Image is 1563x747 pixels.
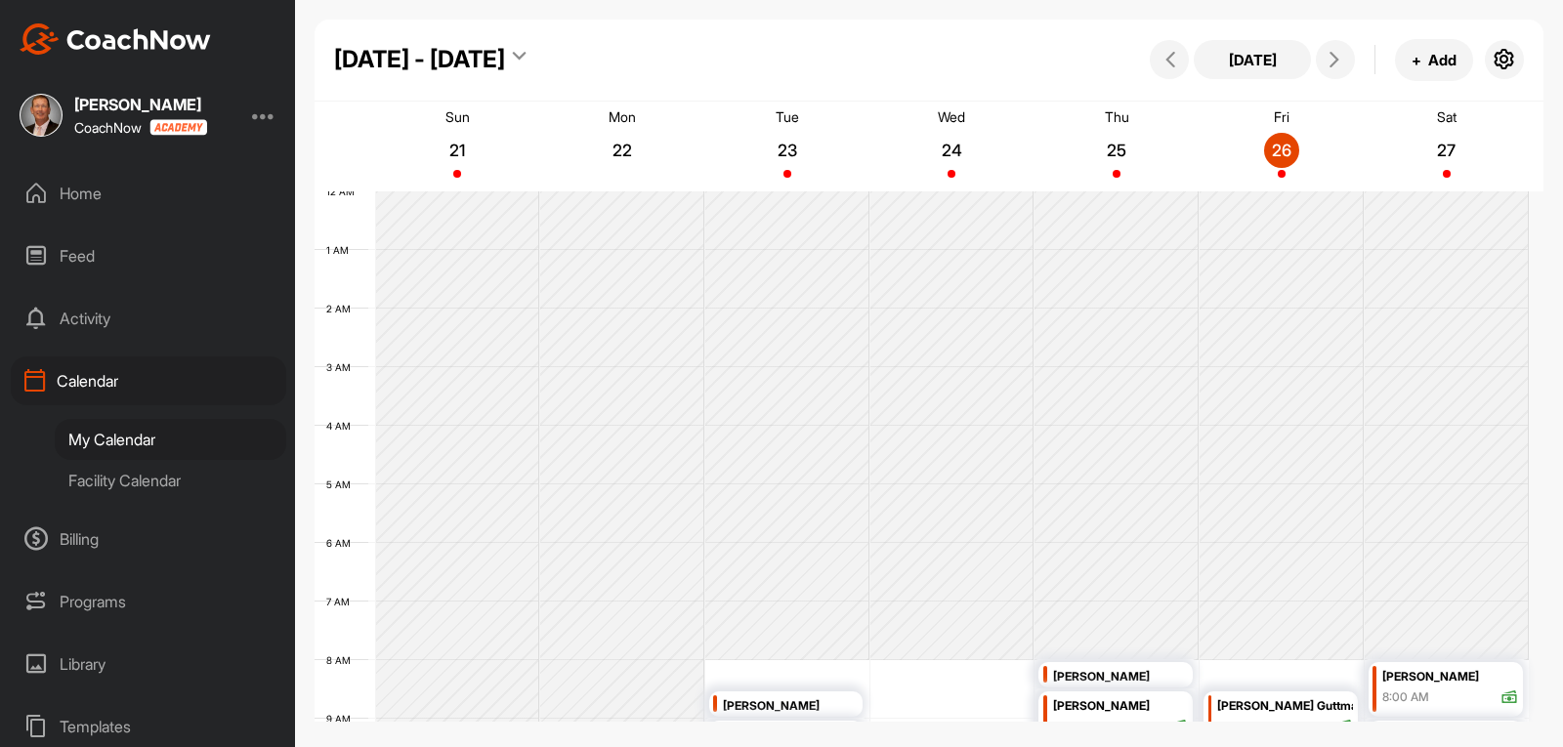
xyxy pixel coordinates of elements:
div: Billing [11,515,286,563]
div: My Calendar [55,419,286,460]
div: [PERSON_NAME] Guttman1 [1217,695,1353,718]
div: 2 AM [315,303,370,314]
p: 21 [440,141,475,160]
p: 25 [1099,141,1134,160]
img: CoachNow [20,23,211,55]
p: 26 [1264,141,1299,160]
button: [DATE] [1194,40,1311,79]
a: September 24, 2025 [869,102,1035,191]
a: September 27, 2025 [1364,102,1529,191]
span: + [1412,50,1421,70]
div: Feed [11,231,286,280]
a: September 25, 2025 [1035,102,1200,191]
p: 22 [605,141,640,160]
p: Thu [1105,108,1129,125]
a: September 21, 2025 [375,102,540,191]
p: Sat [1437,108,1457,125]
div: [DATE] - [DATE] [334,42,505,77]
div: [PERSON_NAME] [1053,666,1189,688]
p: Wed [938,108,965,125]
div: 1 AM [315,244,368,256]
div: 8 AM [315,654,370,666]
div: 3 AM [315,361,370,373]
div: 8:00 AM [1382,688,1429,706]
div: Programs [11,577,286,626]
div: 12 AM [315,186,374,197]
div: 8:30 AM [1217,718,1263,735]
div: 9 AM [315,713,370,725]
p: 23 [770,141,805,160]
div: [PERSON_NAME] [723,695,859,718]
p: Fri [1274,108,1289,125]
div: 5 AM [315,478,370,490]
p: Tue [776,108,799,125]
img: CoachNow acadmey [149,119,207,136]
button: +Add [1395,39,1473,81]
div: 7 AM [315,596,369,607]
div: 8:30 AM [1053,718,1099,735]
div: [PERSON_NAME] [1382,666,1518,688]
div: [PERSON_NAME] [74,97,207,112]
p: 27 [1429,141,1464,160]
div: CoachNow [74,119,207,136]
div: 4 AM [315,420,370,432]
div: 6 AM [315,537,370,549]
div: Library [11,640,286,688]
div: Facility Calendar [55,460,286,501]
p: 24 [934,141,969,160]
div: Home [11,169,286,218]
a: September 26, 2025 [1200,102,1365,191]
iframe: Intercom live chat [1497,681,1543,727]
div: Activity [11,294,286,343]
div: Calendar [11,356,286,405]
a: September 23, 2025 [704,102,869,191]
p: Sun [445,108,470,125]
div: [PERSON_NAME] [1053,695,1189,718]
p: Mon [609,108,636,125]
img: square_5c67e2a3c3147c27b86610585b90044c.jpg [20,94,63,137]
a: September 22, 2025 [540,102,705,191]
